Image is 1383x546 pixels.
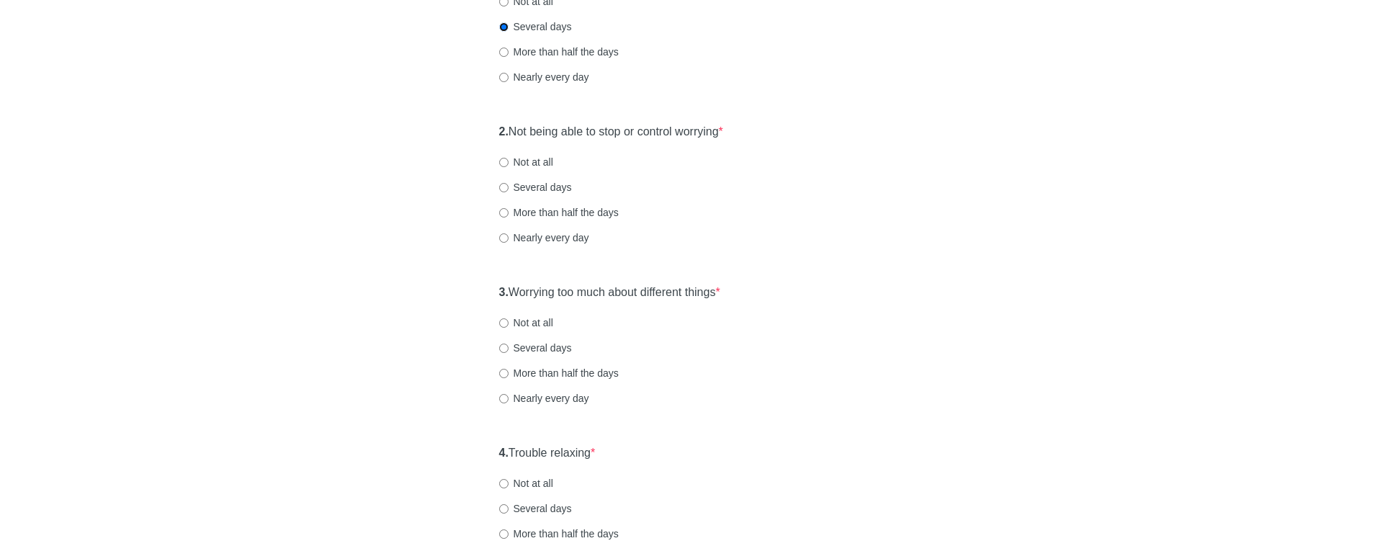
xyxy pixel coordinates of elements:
[499,158,509,167] input: Not at all
[499,315,553,330] label: Not at all
[499,124,723,140] label: Not being able to stop or control worrying
[499,476,553,491] label: Not at all
[499,344,509,353] input: Several days
[499,22,509,32] input: Several days
[499,73,509,82] input: Nearly every day
[499,231,589,245] label: Nearly every day
[499,479,509,488] input: Not at all
[499,233,509,243] input: Nearly every day
[499,155,553,169] label: Not at all
[499,70,589,84] label: Nearly every day
[499,527,619,541] label: More than half the days
[499,205,619,220] label: More than half the days
[499,183,509,192] input: Several days
[499,391,589,406] label: Nearly every day
[499,341,572,355] label: Several days
[499,180,572,194] label: Several days
[499,529,509,539] input: More than half the days
[499,318,509,328] input: Not at all
[499,45,619,59] label: More than half the days
[499,19,572,34] label: Several days
[499,125,509,138] strong: 2.
[499,447,509,459] strong: 4.
[499,394,509,403] input: Nearly every day
[499,501,572,516] label: Several days
[499,208,509,218] input: More than half the days
[499,48,509,57] input: More than half the days
[499,445,596,462] label: Trouble relaxing
[499,504,509,514] input: Several days
[499,366,619,380] label: More than half the days
[499,285,720,301] label: Worrying too much about different things
[499,369,509,378] input: More than half the days
[499,286,509,298] strong: 3.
